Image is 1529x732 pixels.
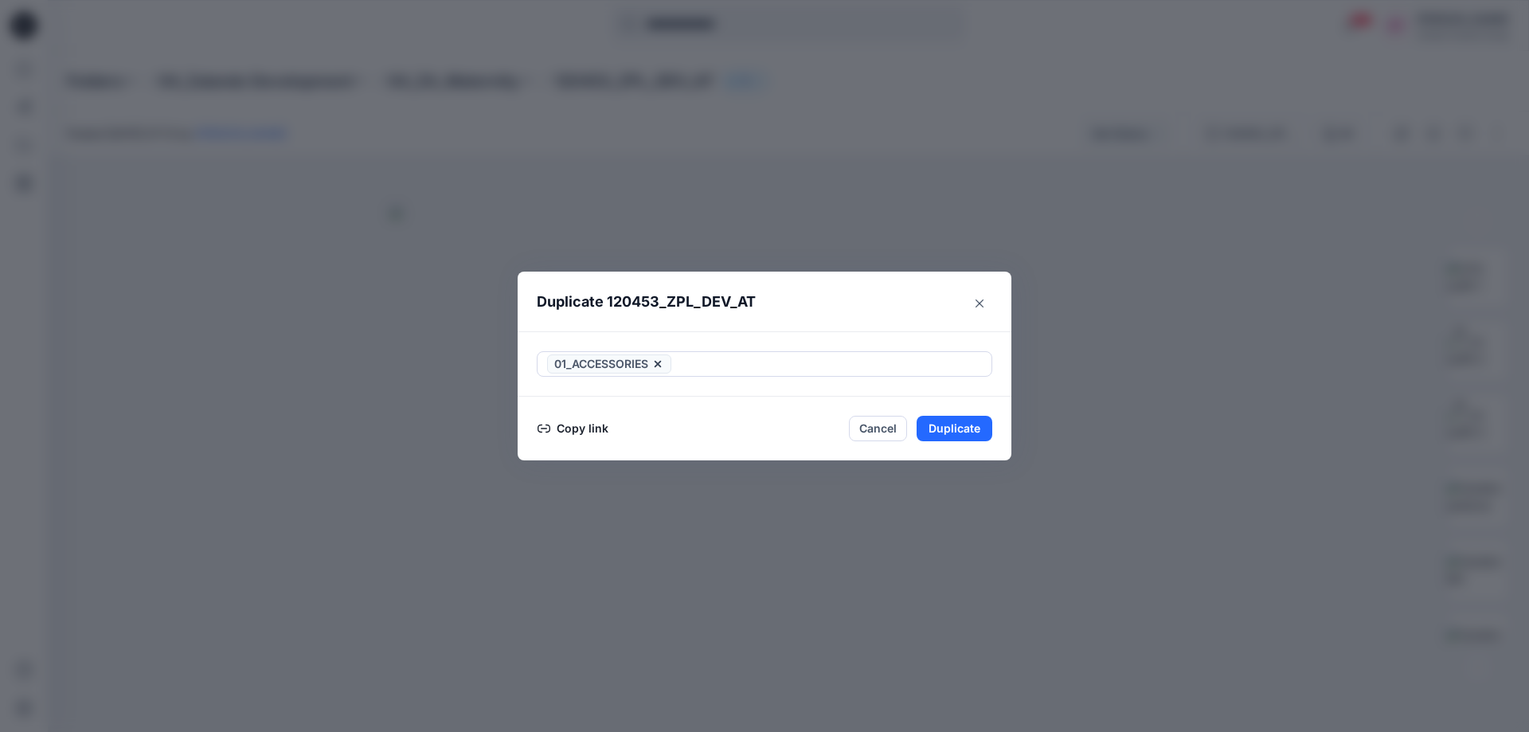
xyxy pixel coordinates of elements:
[537,419,609,438] button: Copy link
[917,416,992,441] button: Duplicate
[554,354,648,374] span: 01_ACCESSORIES
[849,416,907,441] button: Cancel
[537,291,756,313] p: Duplicate 120453_ZPL_DEV_AT
[967,291,992,316] button: Close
